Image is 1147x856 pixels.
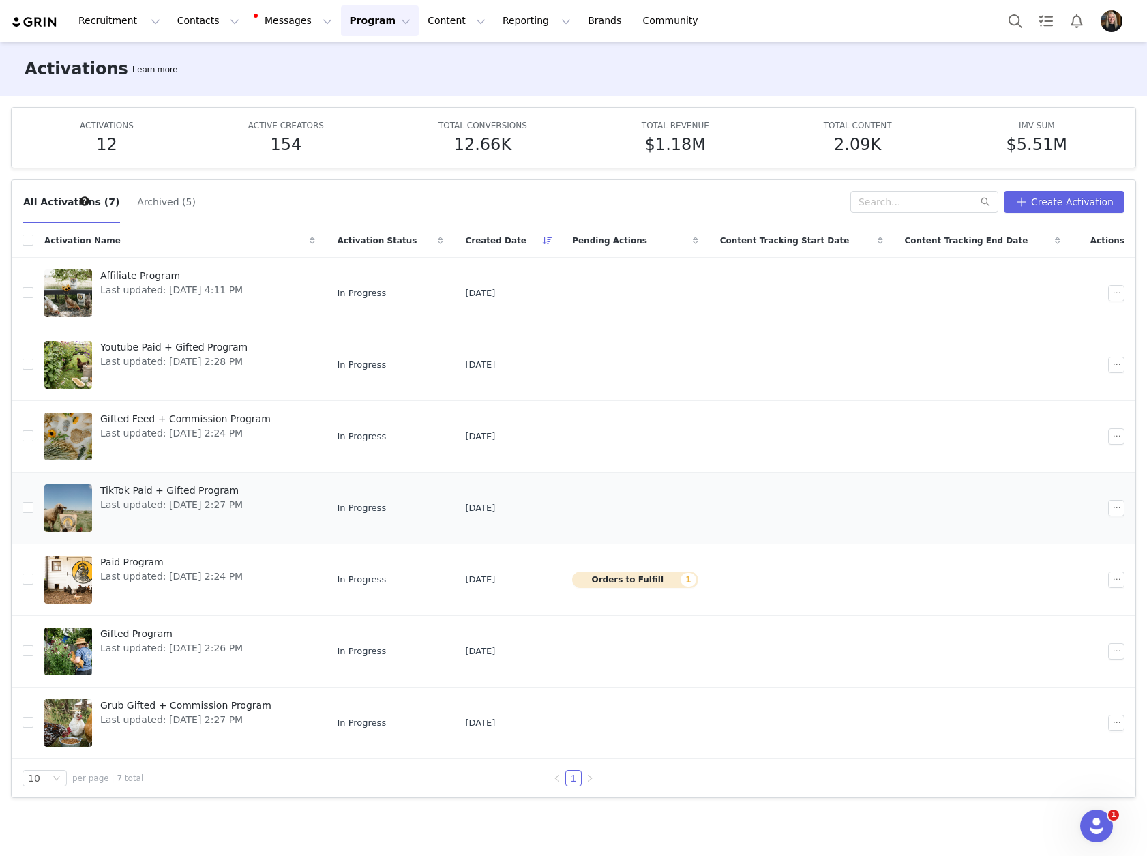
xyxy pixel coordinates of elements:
span: [DATE] [465,358,495,372]
h5: $5.51M [1007,132,1067,157]
span: Grub Gifted + Commission Program [100,698,271,713]
button: Messages [248,5,340,36]
button: Orders to Fulfill1 [572,572,698,588]
button: Profile [1092,10,1136,32]
button: Notifications [1062,5,1092,36]
img: 39c1d9e1-79c2-49e6-bb38-4868b0a75d26.jpg [1101,10,1122,32]
span: TOTAL CONTENT [824,121,892,130]
h3: Activations [25,57,128,81]
span: Last updated: [DATE] 2:27 PM [100,498,243,512]
i: icon: down [53,774,61,784]
div: 10 [28,771,40,786]
span: [DATE] [465,573,495,587]
div: Tooltip anchor [130,63,180,76]
span: Last updated: [DATE] 4:11 PM [100,283,243,297]
span: Last updated: [DATE] 2:24 PM [100,570,243,584]
span: In Progress [337,573,386,587]
a: Tasks [1031,5,1061,36]
a: 1 [566,771,581,786]
div: Tooltip anchor [78,195,91,207]
span: Last updated: [DATE] 2:27 PM [100,713,271,727]
input: Search... [850,191,998,213]
a: Brands [580,5,634,36]
span: Youtube Paid + Gifted Program [100,340,248,355]
span: Last updated: [DATE] 2:26 PM [100,641,243,655]
span: In Progress [337,430,386,443]
h5: 2.09K [834,132,881,157]
span: ACTIVATIONS [80,121,134,130]
span: Pending Actions [572,235,647,247]
i: icon: left [553,774,561,782]
span: Content Tracking Start Date [720,235,850,247]
a: Affiliate ProgramLast updated: [DATE] 4:11 PM [44,266,315,321]
span: Activation Name [44,235,121,247]
span: TOTAL CONVERSIONS [438,121,527,130]
span: Last updated: [DATE] 2:24 PM [100,426,271,441]
span: TikTok Paid + Gifted Program [100,484,243,498]
span: TOTAL REVENUE [642,121,709,130]
h5: $1.18M [645,132,706,157]
span: Gifted Program [100,627,243,641]
span: Created Date [465,235,526,247]
a: TikTok Paid + Gifted ProgramLast updated: [DATE] 2:27 PM [44,481,315,535]
li: Next Page [582,770,598,786]
button: Content [419,5,494,36]
button: Recruitment [70,5,168,36]
button: Search [1000,5,1030,36]
span: Paid Program [100,555,243,570]
button: Reporting [494,5,579,36]
li: Previous Page [549,770,565,786]
h5: 12.66K [454,132,511,157]
span: In Progress [337,286,386,300]
span: ACTIVE CREATORS [248,121,324,130]
span: [DATE] [465,716,495,730]
span: In Progress [337,501,386,515]
span: In Progress [337,645,386,658]
a: Grub Gifted + Commission ProgramLast updated: [DATE] 2:27 PM [44,696,315,750]
span: Activation Status [337,235,417,247]
span: 1 [1108,810,1119,821]
span: per page | 7 total [72,772,143,784]
span: In Progress [337,716,386,730]
i: icon: search [981,197,990,207]
span: Content Tracking End Date [905,235,1028,247]
span: Last updated: [DATE] 2:28 PM [100,355,248,369]
span: IMV SUM [1019,121,1055,130]
img: grin logo [11,16,59,29]
span: [DATE] [465,501,495,515]
i: icon: right [586,774,594,782]
button: Create Activation [1004,191,1124,213]
span: In Progress [337,358,386,372]
span: Gifted Feed + Commission Program [100,412,271,426]
span: [DATE] [465,286,495,300]
button: Archived (5) [136,191,196,213]
div: Actions [1071,226,1135,255]
a: Community [635,5,713,36]
a: Gifted ProgramLast updated: [DATE] 2:26 PM [44,624,315,679]
a: Gifted Feed + Commission ProgramLast updated: [DATE] 2:24 PM [44,409,315,464]
a: Youtube Paid + Gifted ProgramLast updated: [DATE] 2:28 PM [44,338,315,392]
span: Affiliate Program [100,269,243,283]
h5: 154 [270,132,301,157]
iframe: Intercom live chat [1080,810,1113,842]
span: [DATE] [465,645,495,658]
li: 1 [565,770,582,786]
h5: 12 [96,132,117,157]
span: [DATE] [465,430,495,443]
button: Program [341,5,419,36]
button: All Activations (7) [23,191,120,213]
button: Contacts [169,5,248,36]
a: Paid ProgramLast updated: [DATE] 2:24 PM [44,552,315,607]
